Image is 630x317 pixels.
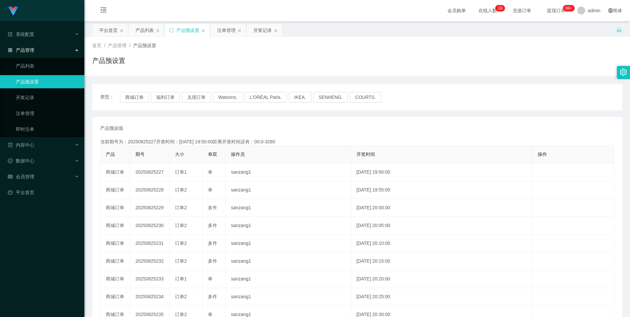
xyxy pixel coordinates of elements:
[106,152,115,157] span: 产品
[133,43,156,48] span: 产品预设置
[350,92,381,102] button: COURTS.
[231,152,245,157] span: 操作员
[156,29,160,33] i: 图标: close
[351,252,532,270] td: [DATE] 20:15:00
[175,187,187,192] span: 订单2
[8,48,13,52] i: 图标: appstore-o
[182,92,211,102] button: 兑现订单
[538,152,547,157] span: 操作
[176,24,199,37] div: 产品预设置
[100,163,130,181] td: 商城订单
[274,29,278,33] i: 图标: close
[92,0,115,21] i: 图标: menu-fold
[217,24,236,37] div: 注单管理
[108,43,127,48] span: 产品管理
[226,288,351,306] td: sanzang1
[130,288,170,306] td: 20250825234
[226,163,351,181] td: sanzang1
[130,163,170,181] td: 20250825227
[169,28,174,33] i: 图标: sync
[313,92,348,102] button: SENHENG.
[226,235,351,252] td: sanzang1
[8,186,79,199] a: 图标: dashboard平台首页
[495,5,505,12] sup: 19
[208,169,213,175] span: 单
[289,92,311,102] button: IKEA.
[351,235,532,252] td: [DATE] 20:10:00
[16,75,79,88] a: 产品预设置
[130,217,170,235] td: 20250825230
[351,217,532,235] td: [DATE] 20:05:00
[8,143,13,147] i: 图标: profile
[208,223,217,228] span: 多件
[498,5,500,12] p: 1
[608,8,613,13] i: 图标: global
[175,152,184,157] span: 大小
[351,163,532,181] td: [DATE] 19:50:00
[208,187,213,192] span: 单
[244,92,287,102] button: L'ORÉAL Paris.
[208,152,217,157] span: 单双
[100,199,130,217] td: 商城订单
[151,92,180,102] button: 福利订单
[351,270,532,288] td: [DATE] 20:20:00
[357,152,375,157] span: 开奖时间
[100,252,130,270] td: 商城订单
[208,205,217,210] span: 多件
[208,294,217,299] span: 多件
[130,270,170,288] td: 20250825233
[351,181,532,199] td: [DATE] 19:55:00
[208,258,217,264] span: 多件
[544,8,569,13] span: 提现订单
[475,8,500,13] span: 在线人数
[100,92,120,102] span: 类型：
[226,181,351,199] td: sanzang1
[130,252,170,270] td: 20250825232
[616,27,622,33] i: 图标: unlock
[175,312,187,317] span: 订单2
[8,174,34,179] span: 会员管理
[175,205,187,210] span: 订单2
[120,92,149,102] button: 商城订单
[563,5,575,12] sup: 974
[509,8,534,13] span: 充值订单
[213,92,243,102] button: Watsons.
[8,158,34,163] span: 数据中心
[238,29,242,33] i: 图标: close
[175,294,187,299] span: 订单2
[175,169,187,175] span: 订单1
[129,43,130,48] span: /
[104,43,105,48] span: /
[135,24,154,37] div: 产品列表
[253,24,272,37] div: 开奖记录
[8,158,13,163] i: 图标: check-circle-o
[351,199,532,217] td: [DATE] 20:00:00
[351,288,532,306] td: [DATE] 20:25:00
[92,56,125,66] h1: 产品预设置
[100,138,614,145] div: 当前期号为：20250825227开奖时间：[DATE] 19:50:00距离开奖时间还有：00:0-3280
[226,252,351,270] td: sanzang1
[8,32,34,37] span: 系统配置
[8,47,34,53] span: 产品管理
[130,199,170,217] td: 20250825229
[226,270,351,288] td: sanzang1
[175,276,187,281] span: 订单1
[16,91,79,104] a: 开奖记录
[226,217,351,235] td: sanzang1
[16,59,79,72] a: 产品列表
[8,32,13,37] i: 图标: form
[208,276,213,281] span: 单
[120,29,124,33] i: 图标: close
[175,258,187,264] span: 订单2
[100,270,130,288] td: 商城订单
[100,181,130,199] td: 商城订单
[16,123,79,136] a: 即时注单
[100,217,130,235] td: 商城订单
[130,181,170,199] td: 20250825228
[500,5,502,12] p: 9
[620,69,627,76] i: 图标: setting
[130,235,170,252] td: 20250825231
[8,174,13,179] i: 图标: table
[100,288,130,306] td: 商城订单
[8,142,34,148] span: 内容中心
